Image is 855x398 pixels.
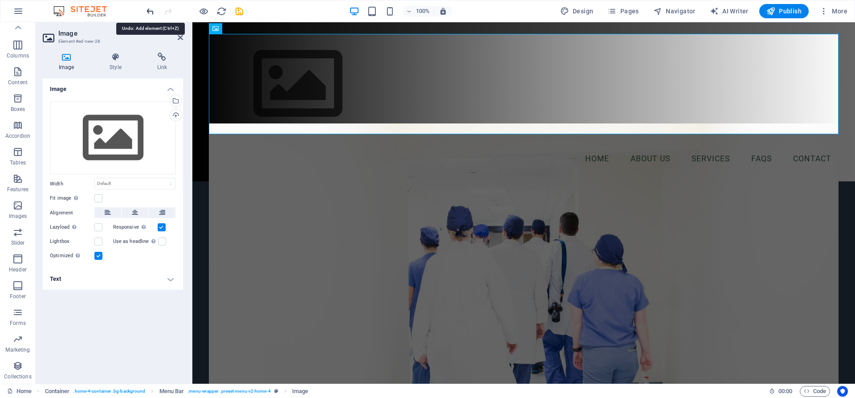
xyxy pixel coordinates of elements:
button: Navigator [650,4,699,18]
h4: Link [141,53,183,71]
span: Navigator [653,7,696,16]
h4: Image [43,78,183,94]
h4: Image [43,53,94,71]
label: Alignment [50,208,94,218]
p: Images [9,213,27,220]
p: Boxes [11,106,25,113]
p: Forms [10,320,26,327]
p: Collections [4,373,31,380]
span: Click to select. Double-click to edit [45,386,70,397]
i: On resize automatically adjust zoom level to fit chosen device. [439,7,447,15]
span: Design [560,7,594,16]
span: Pages [607,7,639,16]
span: : [785,388,786,394]
button: undo [145,6,155,16]
h4: Style [94,53,141,71]
h4: Text [43,268,183,290]
label: Width [50,181,94,186]
label: Lazyload [50,222,94,233]
i: Save (Ctrl+S) [234,6,244,16]
label: Responsive [113,222,158,233]
span: More [819,7,847,16]
button: Code [800,386,830,397]
img: Editor Logo [51,6,118,16]
nav: breadcrumb [45,386,309,397]
i: Reload page [216,6,227,16]
span: . menu-wrapper .preset-menu-v2-home-4 [187,386,270,397]
p: Tables [10,159,26,166]
span: . home-4-container .bg-background [73,386,145,397]
span: Code [804,386,826,397]
span: Click to select. Double-click to edit [292,386,308,397]
label: Use as headline [113,236,158,247]
button: AI Writer [706,4,752,18]
p: Columns [7,52,29,59]
p: Accordion [5,132,30,140]
p: Content [8,79,28,86]
p: Header [9,266,27,273]
h6: 100% [416,6,430,16]
span: Publish [766,7,802,16]
button: reload [216,6,227,16]
span: AI Writer [710,7,749,16]
span: 00 00 [778,386,792,397]
div: Design (Ctrl+Alt+Y) [557,4,597,18]
p: Footer [10,293,26,300]
button: Design [557,4,597,18]
button: Pages [604,4,642,18]
button: Publish [759,4,809,18]
p: Features [7,186,28,193]
i: This element is a customizable preset [274,389,278,394]
h2: Image [58,29,183,37]
h6: Session time [769,386,793,397]
span: Click to select. Double-click to edit [159,386,184,397]
label: Optimized [50,250,94,261]
h3: Element #ed-new-28 [58,37,165,45]
button: 100% [403,6,434,16]
button: More [816,4,851,18]
button: save [234,6,244,16]
button: Click here to leave preview mode and continue editing [198,6,209,16]
p: Slider [11,239,25,246]
label: Fit image [50,193,94,204]
button: Usercentrics [837,386,848,397]
div: Select files from the file manager, stock photos, or upload file(s) [50,102,176,175]
p: Marketing [5,346,30,353]
a: Click to cancel selection. Double-click to open Pages [7,386,32,397]
label: Lightbox [50,236,94,247]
